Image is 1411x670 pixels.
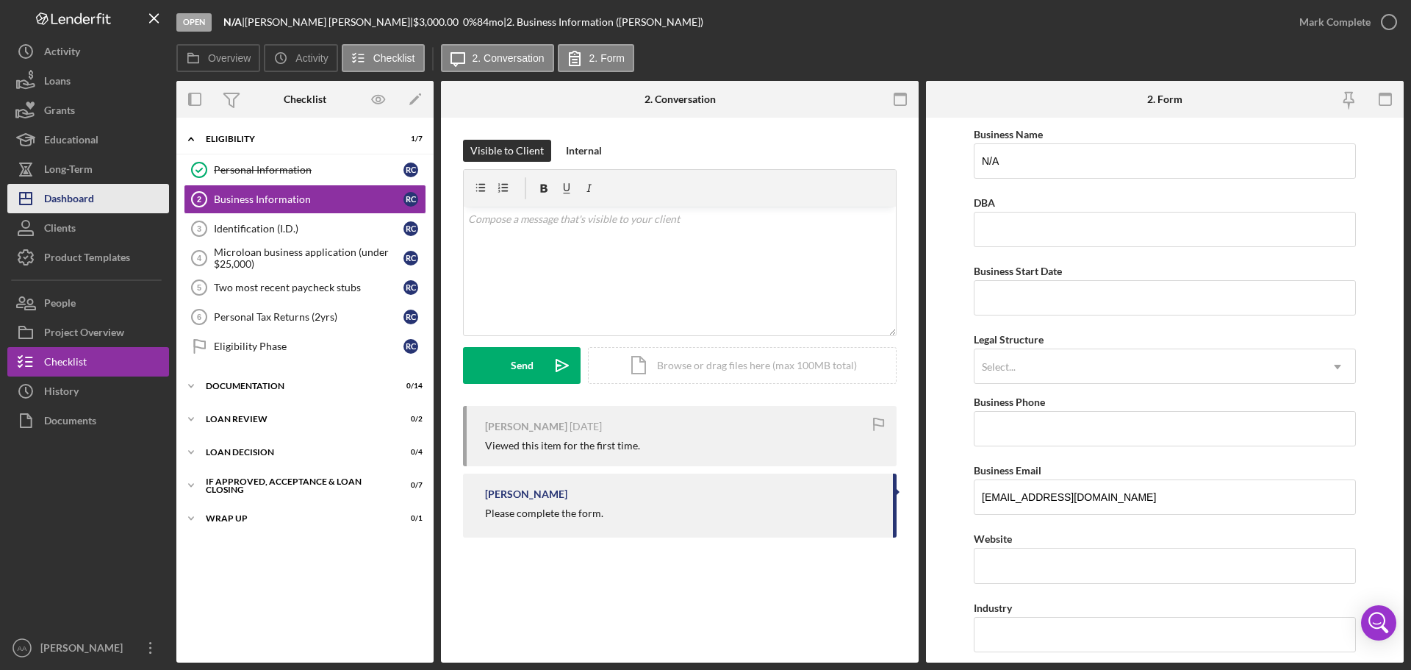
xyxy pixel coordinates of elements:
button: Grants [7,96,169,125]
div: R C [403,251,418,265]
div: [PERSON_NAME] [37,633,132,666]
div: | 2. Business Information ([PERSON_NAME]) [503,16,703,28]
button: History [7,377,169,406]
button: Checklist [342,44,425,72]
div: | [223,16,245,28]
div: Educational [44,125,98,158]
a: Product Templates [7,243,169,272]
button: Activity [7,37,169,66]
label: DBA [974,196,995,209]
div: Microloan business application (under $25,000) [214,246,403,270]
a: 2Business InformationRC [184,185,426,214]
tspan: 5 [197,283,201,292]
button: Internal [559,140,609,162]
div: 0 / 7 [396,481,423,490]
a: Eligibility PhaseRC [184,332,426,361]
text: AA [18,644,27,652]
div: If approved, acceptance & loan closing [206,477,386,494]
div: Loan Review [206,415,386,424]
button: Activity [264,44,337,72]
div: Eligibility Phase [214,341,403,352]
label: Business Name [974,128,1043,140]
div: [PERSON_NAME] [485,421,567,432]
div: People [44,288,76,321]
tspan: 3 [197,224,201,233]
button: Loans [7,66,169,96]
button: Dashboard [7,184,169,213]
button: Send [463,347,581,384]
div: Personal Information [214,164,403,176]
div: Wrap up [206,514,386,523]
a: Personal InformationRC [184,155,426,185]
a: 4Microloan business application (under $25,000)RC [184,243,426,273]
div: 0 / 1 [396,514,423,523]
a: 5Two most recent paycheck stubsRC [184,273,426,302]
div: Checklist [44,347,87,380]
div: Grants [44,96,75,129]
div: Two most recent paycheck stubs [214,282,403,293]
div: Internal [566,140,602,162]
div: Loan decision [206,448,386,457]
div: 0 % [463,16,477,28]
label: Business Email [974,464,1041,477]
button: Overview [176,44,260,72]
label: Website [974,532,1012,545]
div: 84 mo [477,16,503,28]
div: $3,000.00 [413,16,463,28]
div: Open [176,13,212,32]
time: 2025-07-08 03:09 [570,421,602,432]
div: Select... [982,361,1016,373]
a: Clients [7,213,169,243]
button: Visible to Client [463,140,551,162]
button: Project Overview [7,318,169,347]
label: 2. Conversation [473,52,545,64]
tspan: 2 [197,195,201,204]
button: Documents [7,406,169,435]
div: Project Overview [44,318,124,351]
div: Clients [44,213,76,246]
button: AA[PERSON_NAME] [7,633,169,663]
a: 3Identification (I.D.)RC [184,214,426,243]
div: R C [403,221,418,236]
label: Checklist [373,52,415,64]
div: Documents [44,406,96,439]
div: Product Templates [44,243,130,276]
div: Checklist [284,93,326,105]
button: Mark Complete [1285,7,1404,37]
div: 0 / 4 [396,448,423,457]
div: Send [511,347,534,384]
div: 0 / 2 [396,415,423,424]
div: Open Intercom Messenger [1361,605,1396,641]
a: Educational [7,125,169,154]
div: Business Information [214,193,403,205]
div: Viewed this item for the first time. [485,440,640,452]
b: N/A [223,15,242,28]
button: Checklist [7,347,169,377]
button: Long-Term [7,154,169,184]
tspan: 6 [197,313,201,321]
div: Mark Complete [1299,7,1371,37]
div: R C [403,192,418,207]
div: Loans [44,66,71,99]
div: Identification (I.D.) [214,223,403,235]
div: Long-Term [44,154,93,188]
div: Please complete the form. [485,507,603,519]
div: Documentation [206,382,386,391]
label: Activity [295,52,328,64]
div: R C [403,310,418,324]
div: 2. Conversation [645,93,716,105]
label: Industry [974,602,1012,614]
button: People [7,288,169,318]
div: 0 / 14 [396,382,423,391]
div: [PERSON_NAME] [PERSON_NAME] | [245,16,413,28]
div: 1 / 7 [396,135,423,143]
div: 2. Form [1147,93,1182,105]
div: History [44,377,79,410]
